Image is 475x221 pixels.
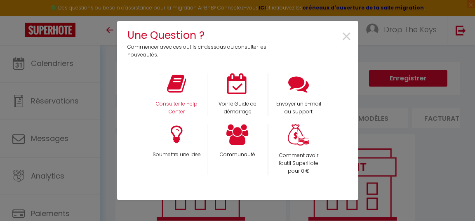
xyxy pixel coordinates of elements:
[127,27,272,43] h4: Une Question ?
[7,3,31,28] button: Ouvrir le widget de chat LiveChat
[341,24,352,50] span: ×
[213,100,262,116] p: Voir le Guide de démarrage
[274,152,324,175] p: Comment avoir l'outil SuperHote pour 0 €
[341,28,352,46] button: Close
[213,151,262,159] p: Communauté
[151,151,202,159] p: Soumettre une idee
[127,43,272,59] p: Commencer avec ces outils ci-dessous ou consulter les nouveautés.
[274,100,324,116] p: Envoyer un e-mail au support
[151,100,202,116] p: Consulter le Help Center
[288,124,309,146] img: Money bag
